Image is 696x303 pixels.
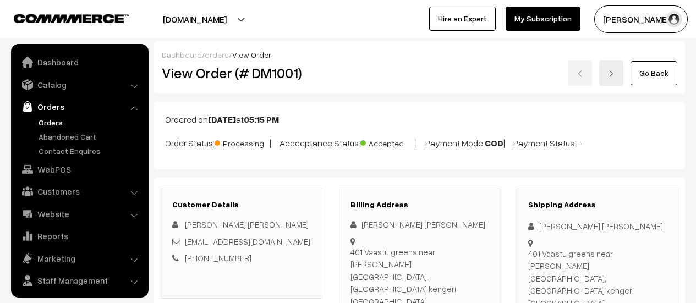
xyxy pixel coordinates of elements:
a: My Subscription [506,7,580,31]
a: WebPOS [14,159,145,179]
a: Orders [14,97,145,117]
p: Order Status: | Accceptance Status: | Payment Mode: | Payment Status: - [165,135,674,150]
a: orders [205,50,229,59]
div: / / [162,49,677,60]
img: COMMMERCE [14,14,129,23]
a: Orders [36,117,145,128]
h3: Customer Details [172,200,311,210]
span: Accepted [360,135,415,149]
img: right-arrow.png [608,70,615,77]
div: [PERSON_NAME] [PERSON_NAME] [528,220,667,233]
div: [PERSON_NAME] [PERSON_NAME] [350,218,489,231]
p: Ordered on at [165,113,674,126]
a: COMMMERCE [14,11,110,24]
a: Hire an Expert [429,7,496,31]
a: Dashboard [162,50,202,59]
a: Catalog [14,75,145,95]
h3: Shipping Address [528,200,667,210]
a: [PHONE_NUMBER] [185,253,251,263]
a: Marketing [14,249,145,268]
b: [DATE] [208,114,236,125]
a: Website [14,204,145,224]
b: COD [485,137,503,148]
a: Reports [14,226,145,246]
span: [PERSON_NAME] [PERSON_NAME] [185,219,309,229]
a: Dashboard [14,52,145,72]
a: [EMAIL_ADDRESS][DOMAIN_NAME] [185,236,310,246]
h3: Billing Address [350,200,489,210]
a: Customers [14,181,145,201]
span: View Order [232,50,271,59]
a: Go Back [631,61,677,85]
a: Staff Management [14,271,145,290]
button: [PERSON_NAME] [594,5,688,33]
b: 05:15 PM [244,114,279,125]
span: Processing [215,135,270,149]
button: [DOMAIN_NAME] [124,5,265,33]
img: user [666,11,682,27]
a: Contact Enquires [36,145,145,157]
a: Abandoned Cart [36,131,145,142]
h2: View Order (# DM1001) [162,64,322,81]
